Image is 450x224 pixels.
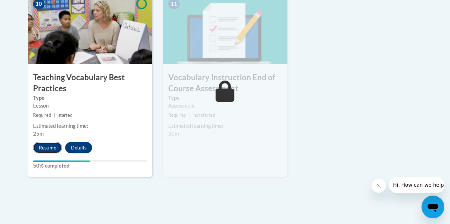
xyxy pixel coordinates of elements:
button: Details [65,142,92,153]
div: Your progress [33,160,90,162]
span: started [58,113,73,118]
iframe: Close message [372,179,386,193]
span: not started [194,113,215,118]
div: Estimated learning time: [33,122,147,130]
iframe: Message from company [389,177,444,193]
iframe: Button to launch messaging window [422,196,444,218]
span: Required [168,113,186,118]
button: Resume [33,142,62,153]
span: | [54,113,55,118]
h3: Vocabulary Instruction End of Course Assessment [163,72,287,94]
div: Lesson [33,102,147,110]
span: 30m [168,131,179,137]
span: | [189,113,191,118]
h3: Teaching Vocabulary Best Practices [28,72,152,94]
div: Estimated learning time: [168,122,282,130]
div: Assessment [168,102,282,110]
label: 50% completed [33,162,147,170]
label: Type [33,94,147,102]
span: 25m [33,131,44,137]
label: Type [168,94,282,102]
span: Hi. How can we help? [4,5,58,11]
span: Required [33,113,51,118]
